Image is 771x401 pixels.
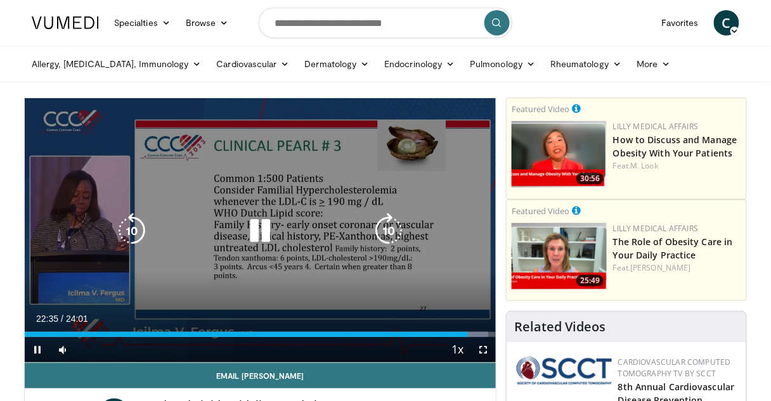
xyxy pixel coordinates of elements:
a: Favorites [654,10,706,35]
a: C [714,10,739,35]
span: 24:01 [66,314,88,324]
a: Cardiovascular Computed Tomography TV by SCCT [618,357,731,379]
a: 25:49 [512,223,607,290]
small: Featured Video [512,205,569,217]
img: e1208b6b-349f-4914-9dd7-f97803bdbf1d.png.150x105_q85_crop-smart_upscale.png [512,223,607,290]
a: 30:56 [512,121,607,188]
a: Rheumatology [543,51,629,77]
a: M. Look [631,160,659,171]
a: Cardiovascular [209,51,297,77]
span: 25:49 [576,275,604,286]
span: / [61,314,63,324]
a: Browse [178,10,236,35]
a: [PERSON_NAME] [631,262,691,273]
input: Search topics, interventions [259,8,512,38]
a: Allergy, [MEDICAL_DATA], Immunology [24,51,209,77]
video-js: Video Player [25,98,496,363]
div: Progress Bar [25,332,496,337]
a: The Role of Obesity Care in Your Daily Practice [613,236,733,261]
span: 22:35 [36,314,58,324]
div: Feat. [613,160,741,172]
a: Specialties [107,10,178,35]
a: Endocrinology [377,51,462,77]
a: Lilly Medical Affairs [613,121,699,132]
img: 51a70120-4f25-49cc-93a4-67582377e75f.png.150x105_q85_autocrop_double_scale_upscale_version-0.2.png [517,357,612,385]
a: Email [PERSON_NAME] [25,363,496,388]
span: 30:56 [576,173,604,184]
h4: Related Videos [514,319,606,334]
a: Lilly Medical Affairs [613,223,699,234]
a: Dermatology [297,51,377,77]
a: Pulmonology [462,51,543,77]
img: c98a6a29-1ea0-4bd5-8cf5-4d1e188984a7.png.150x105_q85_crop-smart_upscale.png [512,121,607,188]
a: More [629,51,678,77]
a: How to Discuss and Manage Obesity With Your Patients [613,134,737,159]
button: Pause [25,337,50,362]
img: VuMedi Logo [32,16,99,29]
button: Playback Rate [445,337,470,362]
small: Featured Video [512,103,569,115]
div: Feat. [613,262,741,274]
button: Mute [50,337,75,362]
button: Fullscreen [470,337,496,362]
